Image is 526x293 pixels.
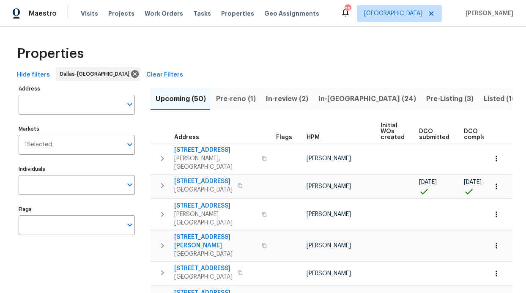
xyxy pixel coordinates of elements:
span: [PERSON_NAME] [307,243,351,249]
span: Hide filters [17,70,50,80]
button: Open [124,219,136,231]
span: Dallas-[GEOGRAPHIC_DATA] [60,70,133,78]
span: Properties [221,9,254,18]
span: Pre-reno (1) [216,93,256,105]
span: [PERSON_NAME], [GEOGRAPHIC_DATA] [174,154,257,171]
span: [PERSON_NAME] [307,211,351,217]
div: 25 [345,5,351,14]
button: Open [124,99,136,110]
span: [PERSON_NAME] [307,271,351,277]
button: Hide filters [14,67,53,83]
span: Work Orders [145,9,183,18]
span: DCO complete [464,129,492,140]
button: Clear Filters [143,67,186,83]
span: [GEOGRAPHIC_DATA] [174,186,233,194]
span: Tasks [193,11,211,16]
span: [PERSON_NAME] [307,183,351,189]
label: Flags [19,207,135,212]
span: [GEOGRAPHIC_DATA] [364,9,422,18]
span: 1 Selected [25,141,52,148]
div: Dallas-[GEOGRAPHIC_DATA] [56,67,140,81]
span: [PERSON_NAME][GEOGRAPHIC_DATA] [174,210,257,227]
span: [STREET_ADDRESS] [174,264,233,273]
span: HPM [307,134,320,140]
span: [STREET_ADDRESS] [174,202,257,210]
span: [PERSON_NAME] [307,156,351,162]
span: [DATE] [464,179,482,185]
button: Open [124,139,136,151]
span: Properties [17,49,84,58]
span: [STREET_ADDRESS][PERSON_NAME] [174,233,257,250]
span: Projects [108,9,134,18]
label: Individuals [19,167,135,172]
span: Flags [276,134,292,140]
span: [STREET_ADDRESS] [174,177,233,186]
span: Geo Assignments [264,9,319,18]
span: [STREET_ADDRESS] [174,146,257,154]
span: [GEOGRAPHIC_DATA] [174,250,257,258]
span: Pre-Listing (3) [426,93,474,105]
label: Address [19,86,135,91]
span: DCO submitted [419,129,449,140]
span: In-[GEOGRAPHIC_DATA] (24) [318,93,416,105]
span: Upcoming (50) [156,93,206,105]
span: Address [174,134,199,140]
span: In-review (2) [266,93,308,105]
button: Open [124,179,136,191]
span: [PERSON_NAME] [462,9,513,18]
span: Maestro [29,9,57,18]
span: Initial WOs created [381,123,405,140]
span: Clear Filters [146,70,183,80]
label: Markets [19,126,135,131]
span: [DATE] [419,179,437,185]
span: Listed (167) [484,93,523,105]
span: [GEOGRAPHIC_DATA] [174,273,233,281]
span: Visits [81,9,98,18]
